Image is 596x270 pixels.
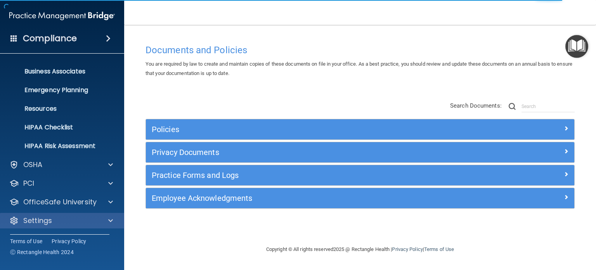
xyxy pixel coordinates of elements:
[462,215,587,246] iframe: Drift Widget Chat Controller
[23,216,52,225] p: Settings
[5,142,111,150] p: HIPAA Risk Assessment
[23,33,77,44] h4: Compliance
[152,194,461,202] h5: Employee Acknowledgments
[509,103,516,110] img: ic-search.3b580494.png
[10,237,42,245] a: Terms of Use
[152,123,568,136] a: Policies
[450,102,502,109] span: Search Documents:
[5,68,111,75] p: Business Associates
[9,8,115,24] img: PMB logo
[152,192,568,204] a: Employee Acknowledgments
[5,86,111,94] p: Emergency Planning
[23,179,34,188] p: PCI
[146,61,572,76] span: You are required by law to create and maintain copies of these documents on file in your office. ...
[52,237,87,245] a: Privacy Policy
[152,171,461,179] h5: Practice Forms and Logs
[565,35,588,58] button: Open Resource Center
[424,246,454,252] a: Terms of Use
[23,160,43,169] p: OSHA
[152,148,461,157] h5: Privacy Documents
[152,169,568,181] a: Practice Forms and Logs
[10,248,74,256] span: Ⓒ Rectangle Health 2024
[9,179,113,188] a: PCI
[521,101,575,112] input: Search
[5,105,111,113] p: Resources
[9,216,113,225] a: Settings
[152,146,568,159] a: Privacy Documents
[9,160,113,169] a: OSHA
[392,246,423,252] a: Privacy Policy
[146,45,575,55] h4: Documents and Policies
[9,197,113,207] a: OfficeSafe University
[218,237,502,262] div: Copyright © All rights reserved 2025 @ Rectangle Health | |
[5,124,111,131] p: HIPAA Checklist
[152,125,461,134] h5: Policies
[23,197,97,207] p: OfficeSafe University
